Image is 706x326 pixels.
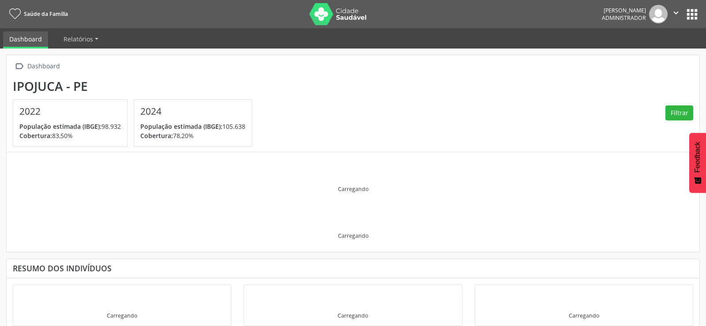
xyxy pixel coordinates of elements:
span: Administrador [602,14,646,22]
span: Relatórios [64,35,93,43]
span: Cobertura: [19,131,52,140]
div: Carregando [338,232,368,240]
img: img [649,5,668,23]
div: Carregando [338,185,368,193]
span: População estimada (IBGE): [140,122,222,131]
a: Dashboard [3,31,48,49]
a: Relatórios [57,31,105,47]
p: 83,50% [19,131,121,140]
a: Saúde da Família [6,7,68,21]
p: 78,20% [140,131,245,140]
button:  [668,5,684,23]
p: 105.638 [140,122,245,131]
button: Filtrar [665,105,693,120]
button: apps [684,7,700,22]
div: [PERSON_NAME] [602,7,646,14]
div: Ipojuca - PE [13,79,258,94]
button: Feedback - Mostrar pesquisa [689,133,706,193]
div: Resumo dos indivíduos [13,263,693,273]
h4: 2022 [19,106,121,117]
p: 98.932 [19,122,121,131]
span: Cobertura: [140,131,173,140]
i:  [671,8,681,18]
div: Carregando [107,312,137,319]
a:  Dashboard [13,60,61,73]
span: População estimada (IBGE): [19,122,101,131]
div: Carregando [569,312,599,319]
i:  [13,60,26,73]
span: Feedback [694,142,702,172]
div: Carregando [338,312,368,319]
span: Saúde da Família [24,10,68,18]
div: Dashboard [26,60,61,73]
h4: 2024 [140,106,245,117]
